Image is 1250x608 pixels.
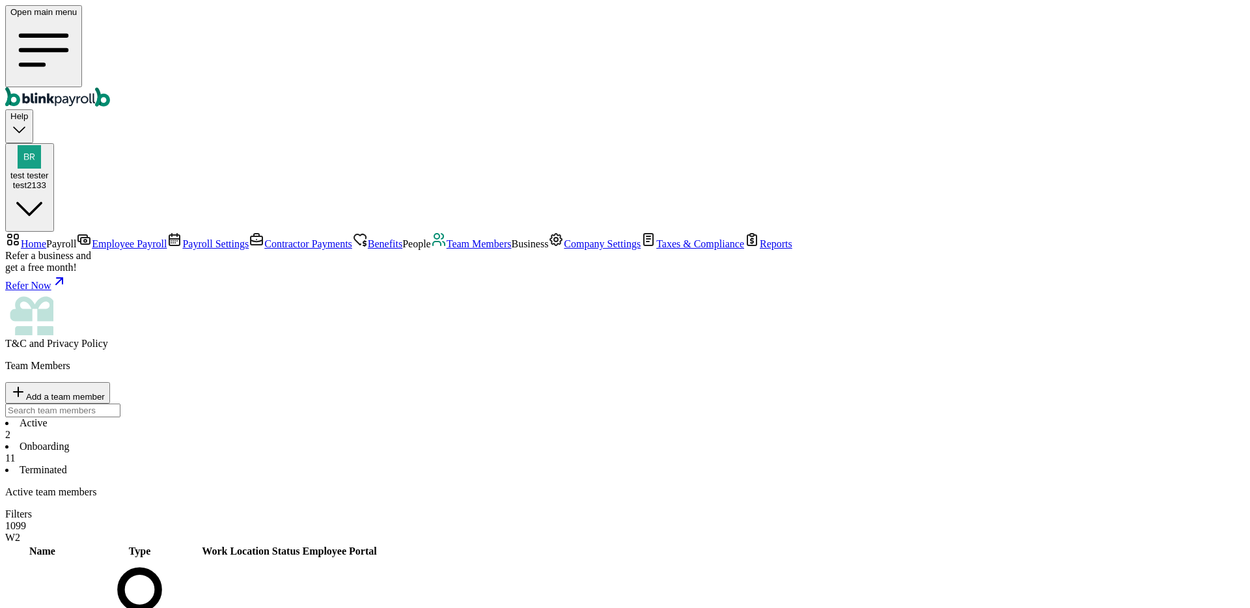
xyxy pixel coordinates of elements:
[7,545,78,558] th: Name
[5,143,54,232] button: test testertest2133
[5,250,1245,273] div: Refer a business and get a free month!
[5,486,1245,498] p: Active team members
[5,532,20,543] span: W2
[548,238,641,249] a: Company Settings
[656,238,744,249] span: Taxes & Compliance
[5,338,27,349] span: T&C
[5,520,26,531] span: 1099
[431,238,512,249] a: Team Members
[5,5,82,87] button: Open main menu
[10,111,28,121] span: Help
[511,238,548,249] span: Business
[167,238,249,249] a: Payroll Settings
[5,238,46,249] a: Home
[5,508,32,519] span: Filters
[744,238,792,249] a: Reports
[5,464,1245,476] li: Terminated
[641,238,744,249] a: Taxes & Compliance
[5,360,1245,372] p: Team Members
[10,171,49,180] span: test tester
[46,238,76,249] span: Payroll
[79,545,201,558] th: Type
[26,392,105,402] span: Add a team member
[1027,467,1250,608] iframe: Chat Widget
[5,5,1245,109] nav: Global
[92,238,167,249] span: Employee Payroll
[368,238,402,249] span: Benefits
[5,441,1245,464] li: Onboarding
[264,238,352,249] span: Contractor Payments
[5,404,120,417] input: TextInput
[5,109,33,143] button: Help
[5,232,1245,350] nav: Sidebar
[5,382,110,404] button: Add a team member
[10,180,49,190] div: test2133
[10,7,77,17] span: Open main menu
[564,238,641,249] span: Company Settings
[5,429,10,440] span: 2
[303,546,377,557] span: Employee Portal
[271,545,301,558] th: Status
[249,238,352,249] a: Contractor Payments
[760,238,792,249] span: Reports
[5,417,1245,441] li: Active
[5,338,108,349] span: and
[352,238,402,249] a: Benefits
[21,238,46,249] span: Home
[447,238,512,249] span: Team Members
[5,273,1245,292] a: Refer Now
[201,545,270,558] th: Work Location
[76,238,167,249] a: Employee Payroll
[182,238,249,249] span: Payroll Settings
[5,452,15,463] span: 11
[402,238,431,249] span: People
[47,338,108,349] span: Privacy Policy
